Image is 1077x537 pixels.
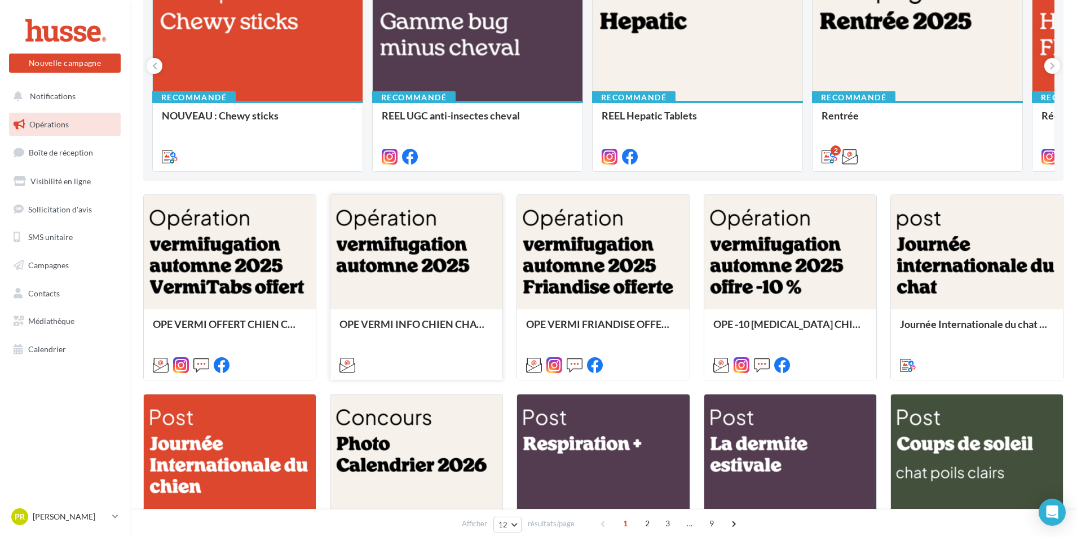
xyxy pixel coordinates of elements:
span: 2 [638,514,656,532]
span: SMS unitaire [28,232,73,242]
button: Notifications [7,85,118,108]
div: REEL Hepatic Tablets [602,110,793,132]
span: Opérations [29,119,69,129]
span: Afficher [462,518,487,529]
span: Sollicitation d'avis [28,204,92,214]
span: Calendrier [28,344,66,354]
div: OPE VERMI INFO CHIEN CHAT AUTOMNE [339,318,493,341]
span: Visibilité en ligne [30,176,91,186]
span: Campagnes [28,260,69,270]
span: 3 [659,514,677,532]
span: ... [681,514,699,532]
div: OPE VERMI OFFERT CHIEN CHAT AUTOMNE [153,318,307,341]
a: Contacts [7,282,123,305]
span: 12 [498,520,508,529]
span: PR [15,511,25,522]
button: 12 [493,517,522,532]
a: Médiathèque [7,309,123,333]
a: Calendrier [7,338,123,361]
a: Sollicitation d'avis [7,198,123,221]
div: Recommandé [812,91,895,104]
button: Nouvelle campagne [9,54,121,73]
div: NOUVEAU : Chewy sticks [162,110,354,132]
a: PR [PERSON_NAME] [9,506,121,527]
a: Opérations [7,113,123,136]
div: Journée Internationale du chat roux [900,318,1054,341]
div: Recommandé [592,91,676,104]
span: Boîte de réception [29,148,93,157]
div: Recommandé [372,91,456,104]
a: Campagnes [7,254,123,277]
a: SMS unitaire [7,225,123,249]
span: Médiathèque [28,316,74,326]
span: Contacts [28,289,60,298]
a: Boîte de réception [7,140,123,165]
span: résultats/page [528,518,575,529]
div: Open Intercom Messenger [1039,499,1066,526]
span: Notifications [30,91,76,101]
p: [PERSON_NAME] [33,511,108,522]
a: Visibilité en ligne [7,170,123,193]
div: REEL UGC anti-insectes cheval [382,110,573,132]
div: Recommandé [152,91,236,104]
div: OPE VERMI FRIANDISE OFFERTE CHIEN CHAT AUTOMNE [526,318,680,341]
span: 9 [703,514,721,532]
span: 1 [616,514,634,532]
div: Rentrée [822,110,1013,132]
div: OPE -10 [MEDICAL_DATA] CHIEN CHAT AUTOMNE [713,318,867,341]
div: 2 [831,145,841,156]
